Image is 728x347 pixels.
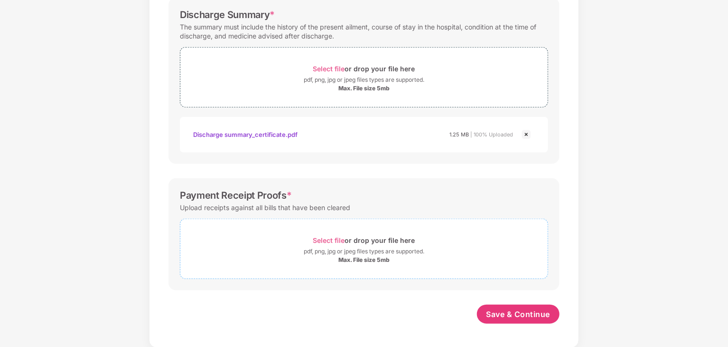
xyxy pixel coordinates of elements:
[180,55,548,100] span: Select fileor drop your file herepdf, png, jpg or jpeg files types are supported.Max. File size 5mb
[304,247,424,256] div: pdf, png, jpg or jpeg files types are supported.
[313,234,415,247] div: or drop your file here
[313,65,345,73] span: Select file
[180,20,548,42] div: The summary must include the history of the present ailment, course of stay in the hospital, cond...
[449,131,469,138] span: 1.25 MB
[313,62,415,75] div: or drop your file here
[180,9,275,20] div: Discharge Summary
[180,201,350,214] div: Upload receipts against all bills that have been cleared
[304,75,424,85] div: pdf, png, jpg or jpeg files types are supported.
[193,126,298,143] div: Discharge summary_certificate.pdf
[477,305,560,324] button: Save & Continue
[338,256,390,264] div: Max. File size 5mb
[470,131,513,138] span: | 100% Uploaded
[313,236,345,244] span: Select file
[338,85,390,92] div: Max. File size 5mb
[486,309,551,319] span: Save & Continue
[180,226,548,271] span: Select fileor drop your file herepdf, png, jpg or jpeg files types are supported.Max. File size 5mb
[521,129,532,140] img: svg+xml;base64,PHN2ZyBpZD0iQ3Jvc3MtMjR4MjQiIHhtbG5zPSJodHRwOi8vd3d3LnczLm9yZy8yMDAwL3N2ZyIgd2lkdG...
[180,190,292,201] div: Payment Receipt Proofs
